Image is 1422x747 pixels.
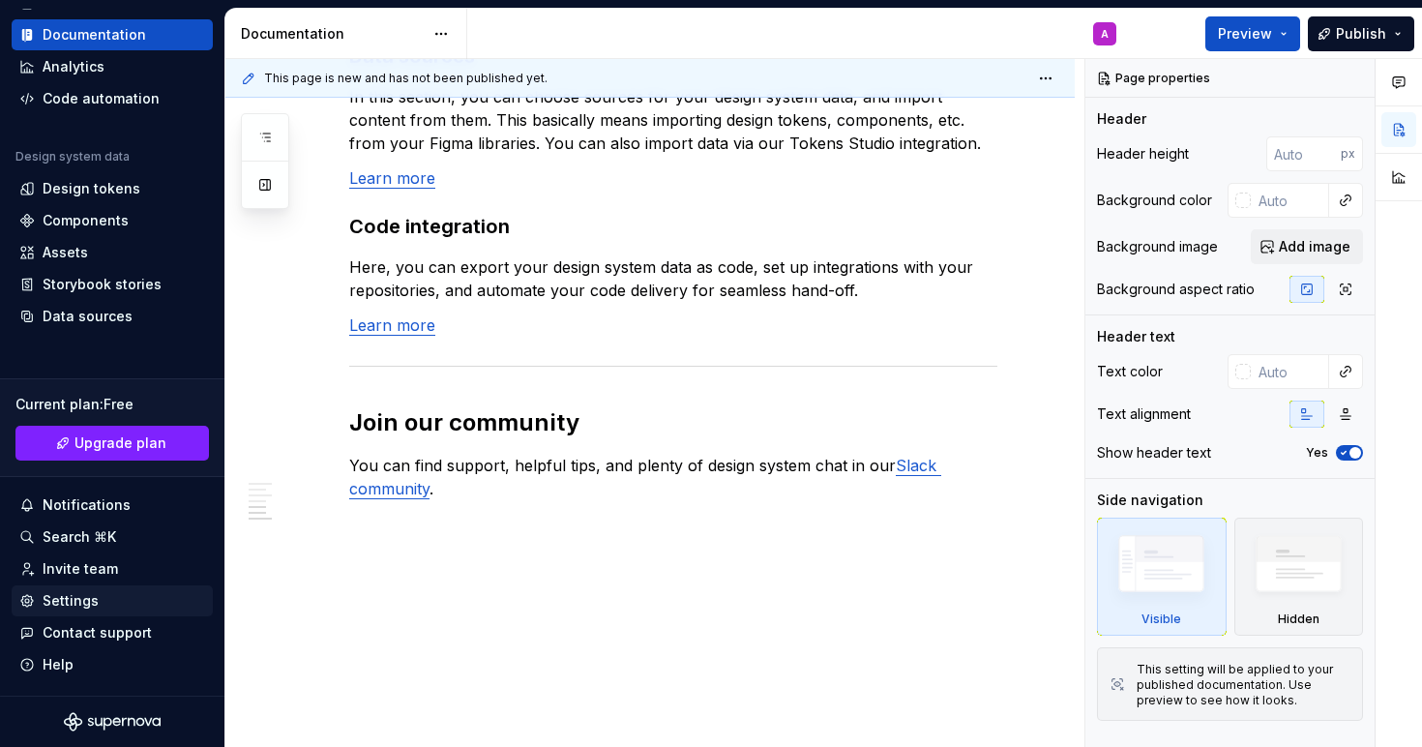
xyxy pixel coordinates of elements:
div: Hidden [1234,518,1364,636]
span: Publish [1336,24,1386,44]
div: This setting will be applied to your published documentation. Use preview to see how it looks. [1137,662,1350,708]
button: Publish [1308,16,1414,51]
a: Components [12,205,213,236]
p: Here, you can export your design system data as code, set up integrations with your repositories,... [349,255,997,302]
div: Contact support [43,623,152,642]
div: A [1101,26,1109,42]
a: Data sources [12,301,213,332]
p: In this section, you can choose sources for your design system data, and import content from them... [349,85,997,155]
a: Documentation [12,19,213,50]
a: Invite team [12,553,213,584]
a: Analytics [12,51,213,82]
span: Upgrade plan [74,433,166,453]
div: Show header text [1097,443,1211,463]
div: Background image [1097,237,1218,256]
span: This page is new and has not been published yet. [264,71,548,86]
a: Learn more [349,168,435,188]
div: Background aspect ratio [1097,280,1255,299]
span: Add image [1279,237,1350,256]
div: Assets [43,243,88,262]
a: Design tokens [12,173,213,204]
span: Preview [1218,24,1272,44]
a: Code automation [12,83,213,114]
div: Invite team [43,559,118,579]
h3: Code integration [349,213,997,240]
div: Code automation [43,89,160,108]
div: Components [43,211,129,230]
div: Search ⌘K [43,527,116,547]
div: Visible [1141,612,1181,627]
div: Header [1097,109,1146,129]
button: Preview [1205,16,1300,51]
div: Documentation [241,24,424,44]
svg: Supernova Logo [64,712,161,732]
div: Current plan : Free [15,395,209,414]
button: Search ⌘K [12,522,213,553]
a: Assets [12,237,213,268]
button: Add image [1251,229,1363,264]
input: Auto [1266,136,1341,171]
div: Text alignment [1097,404,1191,424]
div: Storybook stories [43,275,162,294]
a: Learn more [349,315,435,335]
label: Yes [1306,445,1328,461]
div: Side navigation [1097,491,1203,510]
div: Header height [1097,144,1189,164]
div: Hidden [1278,612,1319,627]
button: Help [12,649,213,680]
div: Text color [1097,362,1163,381]
div: Visible [1097,518,1227,636]
div: Design tokens [43,179,140,198]
div: Help [43,655,74,674]
div: Settings [43,591,99,611]
div: Design system data [15,149,130,164]
h2: Join our community [349,407,997,438]
button: Upgrade plan [15,426,209,461]
p: px [1341,146,1355,162]
button: Contact support [12,617,213,648]
div: Data sources [43,307,133,326]
div: Background color [1097,191,1212,210]
div: Notifications [43,495,131,515]
div: Documentation [43,25,146,45]
input: Auto [1251,183,1329,218]
a: Settings [12,585,213,616]
input: Auto [1251,354,1329,389]
p: You can find support, helpful tips, and plenty of design system chat in our . [349,454,997,500]
div: Header text [1097,327,1175,346]
a: Storybook stories [12,269,213,300]
div: Analytics [43,57,104,76]
button: Notifications [12,490,213,521]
